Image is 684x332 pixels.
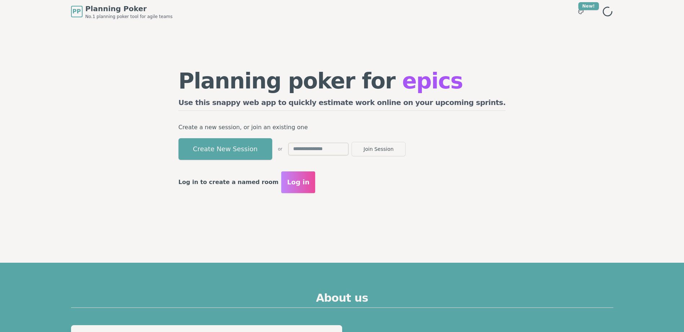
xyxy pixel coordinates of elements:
button: Join Session [352,142,406,156]
span: epics [402,68,463,93]
span: PP [72,7,81,16]
span: No.1 planning poker tool for agile teams [85,14,173,19]
h1: Planning poker for [178,70,506,92]
p: Create a new session, or join an existing one [178,122,506,132]
p: Log in to create a named room [178,177,279,187]
div: New! [578,2,599,10]
h2: Use this snappy web app to quickly estimate work online on your upcoming sprints. [178,97,506,111]
button: Log in [281,171,315,193]
button: Create New Session [178,138,272,160]
h2: About us [71,292,613,308]
span: Planning Poker [85,4,173,14]
span: Log in [287,177,309,187]
span: or [278,146,282,152]
button: New! [574,5,587,18]
a: PPPlanning PokerNo.1 planning poker tool for agile teams [71,4,173,19]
